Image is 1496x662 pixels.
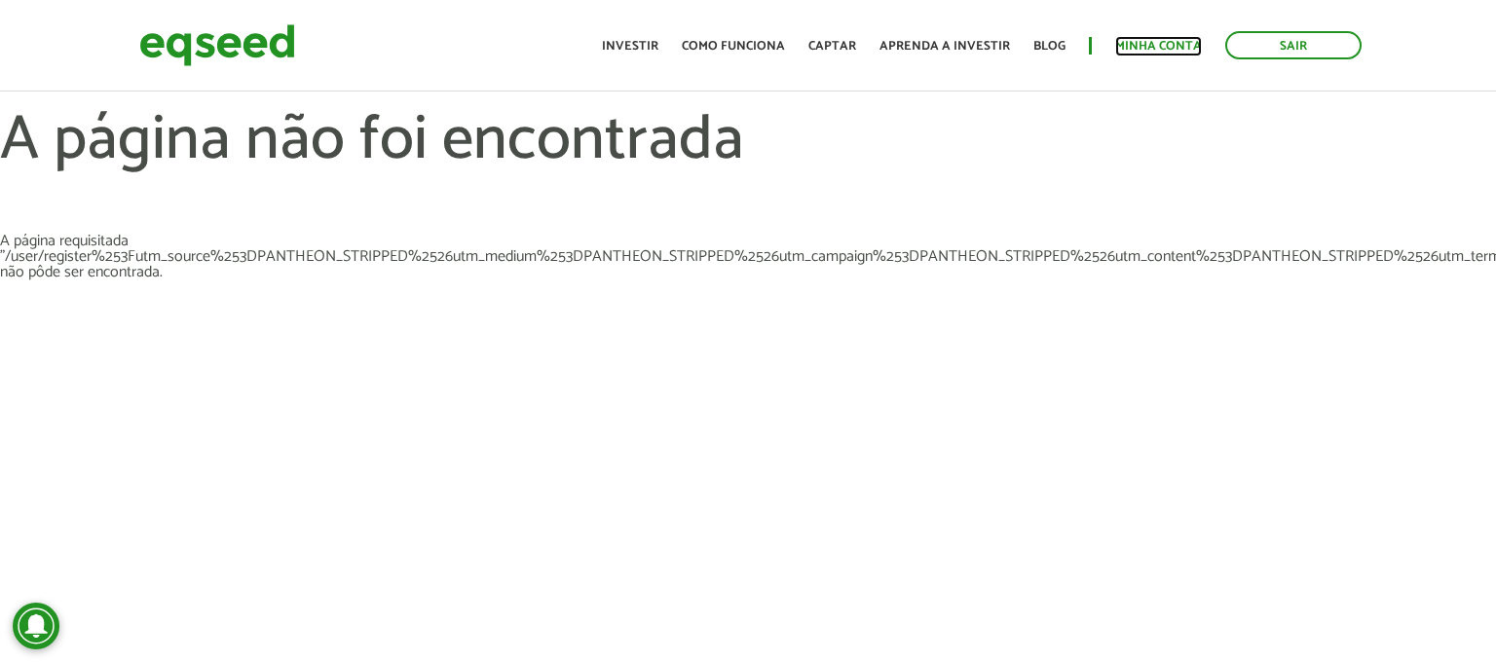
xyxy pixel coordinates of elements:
a: Sair [1225,31,1362,59]
a: Aprenda a investir [879,40,1010,53]
a: Blog [1033,40,1066,53]
a: Investir [602,40,658,53]
a: Como funciona [682,40,785,53]
a: Minha conta [1115,40,1202,53]
img: EqSeed [139,19,295,71]
a: Captar [808,40,856,53]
